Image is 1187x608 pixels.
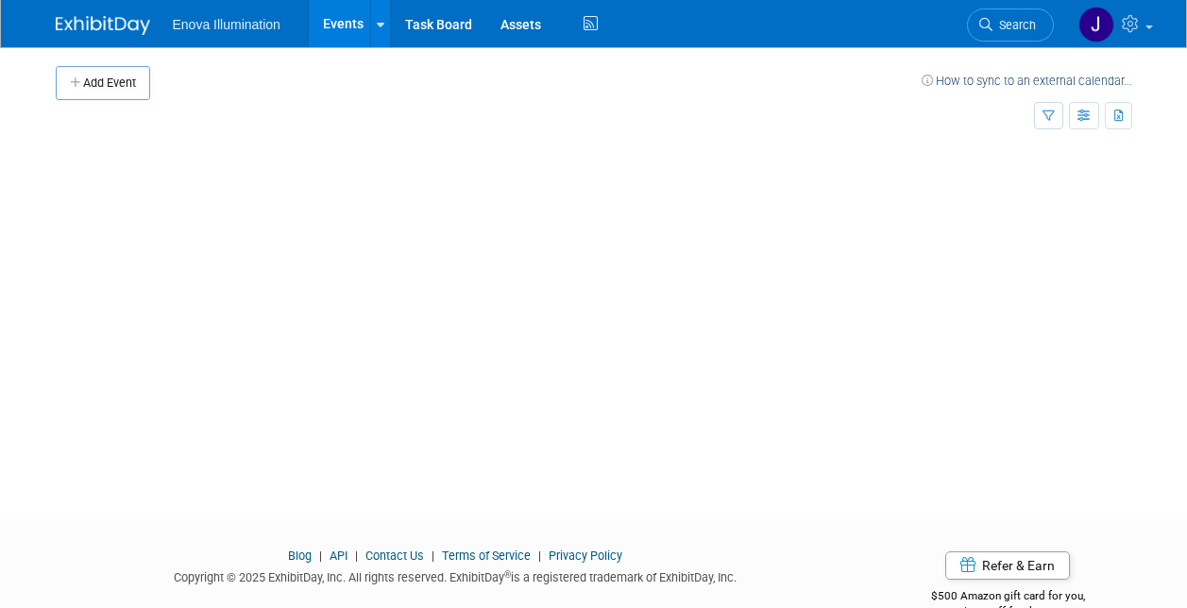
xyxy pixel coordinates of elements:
span: | [427,549,439,563]
a: API [330,549,348,563]
img: ExhibitDay [56,16,150,35]
a: Blog [288,549,312,563]
span: Search [992,18,1036,32]
a: Contact Us [365,549,424,563]
a: Search [967,8,1054,42]
span: | [314,549,327,563]
div: Copyright © 2025 ExhibitDay, Inc. All rights reserved. ExhibitDay is a registered trademark of Ex... [56,565,856,586]
button: Add Event [56,66,150,100]
span: | [350,549,363,563]
span: | [534,549,546,563]
a: Refer & Earn [945,551,1070,580]
a: Terms of Service [442,549,531,563]
a: How to sync to an external calendar... [922,74,1132,88]
span: Enova Illumination [173,17,280,32]
img: JeffD Dyll [1078,7,1114,42]
a: Privacy Policy [549,549,622,563]
sup: ® [504,569,511,580]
